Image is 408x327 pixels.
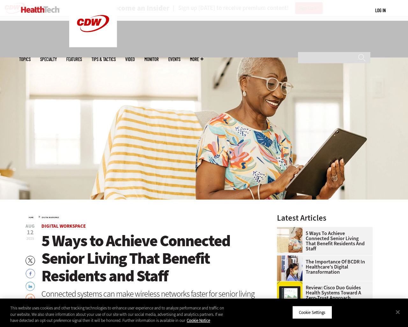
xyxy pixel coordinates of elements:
[292,306,332,319] button: Cookie Settings
[69,42,117,49] a: CDW
[277,255,306,261] a: Doctors reviewing tablet
[277,281,306,286] a: Cisco Duo
[277,227,306,232] a: Networking Solutions for Senior Living
[25,229,35,236] span: 12
[41,223,86,229] a: Digital Workspace
[391,305,405,319] button: Close
[29,216,33,219] a: Home
[40,57,57,62] span: Specialty
[144,57,159,62] a: MonITor
[277,259,369,275] a: The Importance of BCDR in Healthcare’s Digital Transformation
[66,57,82,62] a: Features
[187,318,210,323] a: More information about your privacy
[190,57,203,62] span: More
[125,57,135,62] a: Video
[41,290,260,306] div: Connected systems can make wireless networks faster for senior living residents and improve workf...
[26,236,34,241] span: 2025
[19,57,31,62] span: Topics
[277,255,302,281] img: Doctors reviewing tablet
[25,224,35,229] span: Aug
[91,57,116,62] a: Tips & Tactics
[29,214,260,219] div: »
[277,281,302,307] img: Cisco Duo
[277,227,302,253] img: Networking Solutions for Senior Living
[375,7,386,14] div: User menu
[168,57,180,62] a: Events
[21,6,60,13] img: Home
[42,216,59,219] a: Digital Workspace
[277,285,369,300] a: Review: Cisco Duo Guides Health Systems Toward a Zero-Trust Approach
[277,231,369,251] a: 5 Ways to Achieve Connected Senior Living That Benefit Residents and Staff
[10,305,224,324] div: This website uses cookies and other tracking technologies to enhance user experience and to analy...
[41,230,230,286] span: 5 Ways to Achieve Connected Senior Living That Benefit Residents and Staff
[375,7,386,13] a: Log in
[277,214,373,222] h3: Latest Articles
